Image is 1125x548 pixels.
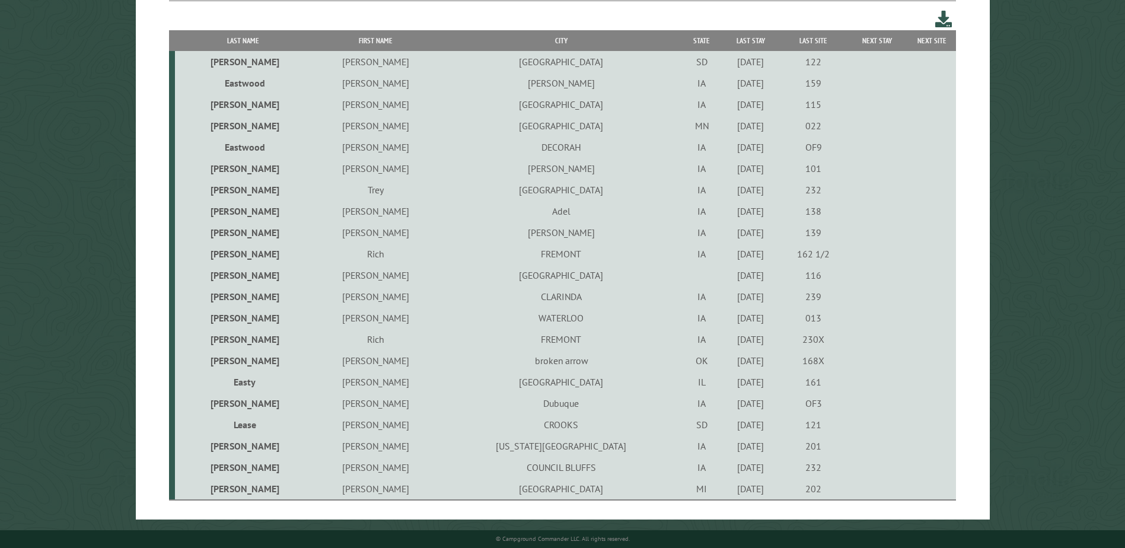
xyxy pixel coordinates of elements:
td: broken arrow [439,350,683,371]
div: [DATE] [723,461,779,473]
td: [PERSON_NAME] [312,222,440,243]
td: CROOKS [439,414,683,435]
div: [DATE] [723,227,779,238]
td: [PERSON_NAME] [175,115,311,136]
td: [PERSON_NAME] [312,265,440,286]
td: IL [683,371,721,393]
div: [DATE] [723,291,779,302]
td: 115 [780,94,846,115]
td: [PERSON_NAME] [175,286,311,307]
td: [GEOGRAPHIC_DATA] [439,179,683,200]
td: 201 [780,435,846,457]
td: [PERSON_NAME] [312,72,440,94]
td: [PERSON_NAME] [312,136,440,158]
td: IA [683,286,721,307]
div: [DATE] [723,205,779,217]
td: OF9 [780,136,846,158]
td: Trey [312,179,440,200]
td: [PERSON_NAME] [439,158,683,179]
div: [DATE] [723,98,779,110]
td: 138 [780,200,846,222]
td: [PERSON_NAME] [312,393,440,414]
td: [PERSON_NAME] [312,286,440,307]
td: DECORAH [439,136,683,158]
td: CLARINDA [439,286,683,307]
td: IA [683,329,721,350]
td: [PERSON_NAME] [175,158,311,179]
th: First Name [312,30,440,51]
td: [PERSON_NAME] [312,350,440,371]
td: [PERSON_NAME] [175,307,311,329]
td: 159 [780,72,846,94]
td: [PERSON_NAME] [312,457,440,478]
td: SD [683,51,721,72]
td: [US_STATE][GEOGRAPHIC_DATA] [439,435,683,457]
td: [PERSON_NAME] [175,457,311,478]
td: [GEOGRAPHIC_DATA] [439,115,683,136]
td: OF3 [780,393,846,414]
td: [PERSON_NAME] [439,222,683,243]
td: [PERSON_NAME] [175,329,311,350]
div: [DATE] [723,483,779,495]
div: [DATE] [723,333,779,345]
div: [DATE] [723,120,779,132]
td: [PERSON_NAME] [175,179,311,200]
td: 013 [780,307,846,329]
td: 139 [780,222,846,243]
th: Next Stay [846,30,908,51]
td: [PERSON_NAME] [175,200,311,222]
th: Last Site [780,30,846,51]
th: Last Name [175,30,311,51]
div: [DATE] [723,269,779,281]
td: [PERSON_NAME] [175,94,311,115]
td: Adel [439,200,683,222]
td: IA [683,158,721,179]
th: State [683,30,721,51]
td: [PERSON_NAME] [312,200,440,222]
td: IA [683,72,721,94]
td: 121 [780,414,846,435]
td: 162 1/2 [780,243,846,265]
td: Lease [175,414,311,435]
th: Next Site [909,30,956,51]
td: IA [683,307,721,329]
div: [DATE] [723,355,779,367]
td: [PERSON_NAME] [312,307,440,329]
td: [GEOGRAPHIC_DATA] [439,371,683,393]
td: SD [683,414,721,435]
td: IA [683,94,721,115]
div: [DATE] [723,440,779,452]
td: [GEOGRAPHIC_DATA] [439,265,683,286]
td: FREMONT [439,243,683,265]
td: [PERSON_NAME] [312,414,440,435]
td: [PERSON_NAME] [312,371,440,393]
td: Rich [312,329,440,350]
div: [DATE] [723,77,779,89]
td: 116 [780,265,846,286]
td: [GEOGRAPHIC_DATA] [439,94,683,115]
td: [PERSON_NAME] [439,72,683,94]
div: [DATE] [723,248,779,260]
div: [DATE] [723,419,779,431]
td: IA [683,136,721,158]
td: [PERSON_NAME] [175,222,311,243]
td: Dubuque [439,393,683,414]
td: [PERSON_NAME] [175,51,311,72]
div: [DATE] [723,56,779,68]
td: 239 [780,286,846,307]
td: 232 [780,457,846,478]
td: 168X [780,350,846,371]
div: [DATE] [723,376,779,388]
td: [PERSON_NAME] [312,115,440,136]
td: 161 [780,371,846,393]
div: [DATE] [723,184,779,196]
td: [PERSON_NAME] [175,243,311,265]
td: [GEOGRAPHIC_DATA] [439,51,683,72]
td: COUNCIL BLUFFS [439,457,683,478]
td: MN [683,115,721,136]
td: 122 [780,51,846,72]
div: [DATE] [723,397,779,409]
td: [PERSON_NAME] [175,393,311,414]
td: Eastwood [175,136,311,158]
td: IA [683,457,721,478]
